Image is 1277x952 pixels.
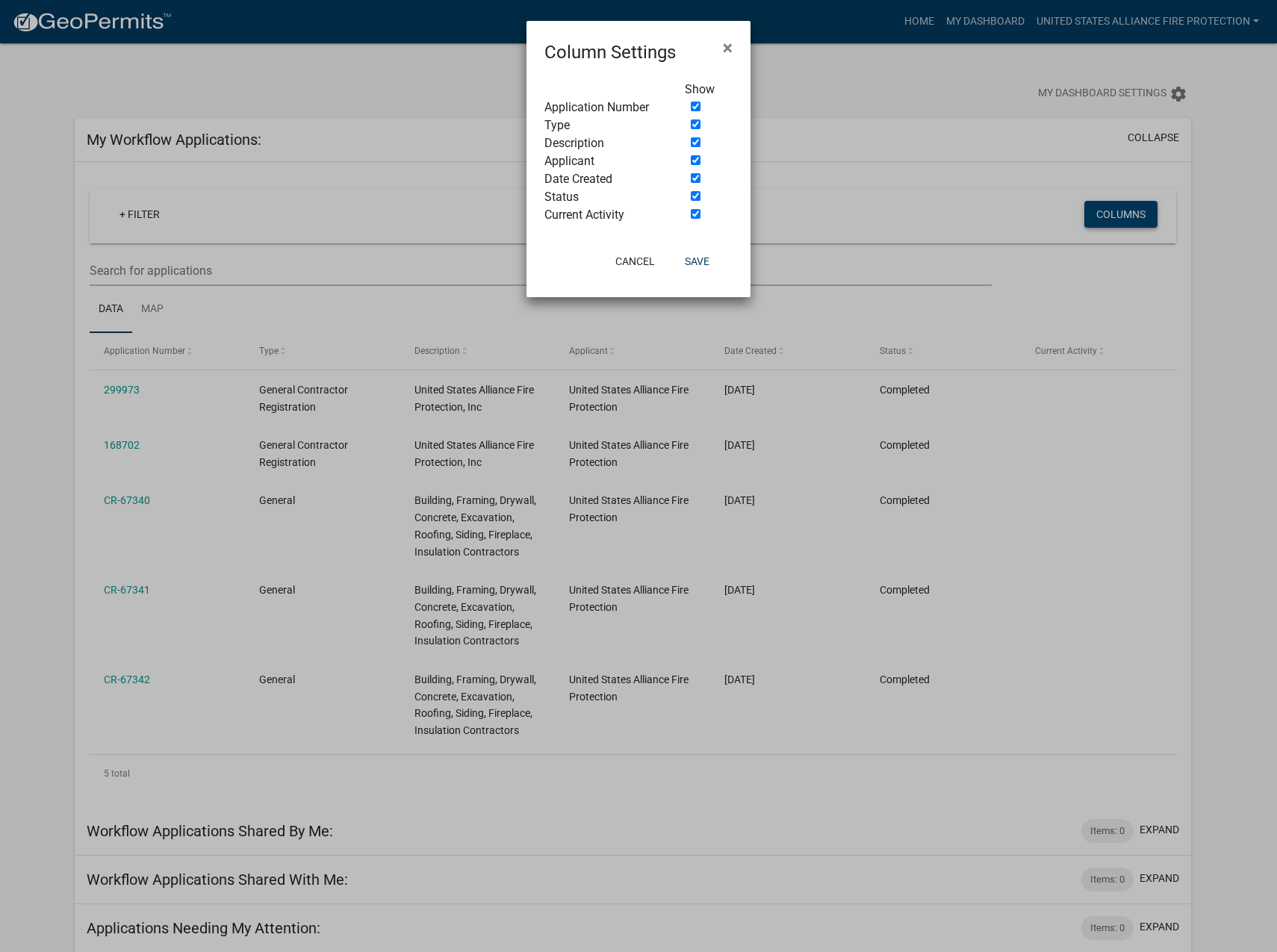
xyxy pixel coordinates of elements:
[533,152,674,170] div: Applicant
[673,248,721,275] button: Save
[674,81,744,99] div: Show
[533,206,674,224] div: Current Activity
[533,116,674,134] div: Type
[533,188,674,206] div: Status
[533,134,674,152] div: Description
[711,27,745,69] button: Close
[544,39,676,66] h4: Column Settings
[533,99,674,116] div: Application Number
[603,248,667,275] button: Cancel
[533,170,674,188] div: Date Created
[723,37,733,58] span: ×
